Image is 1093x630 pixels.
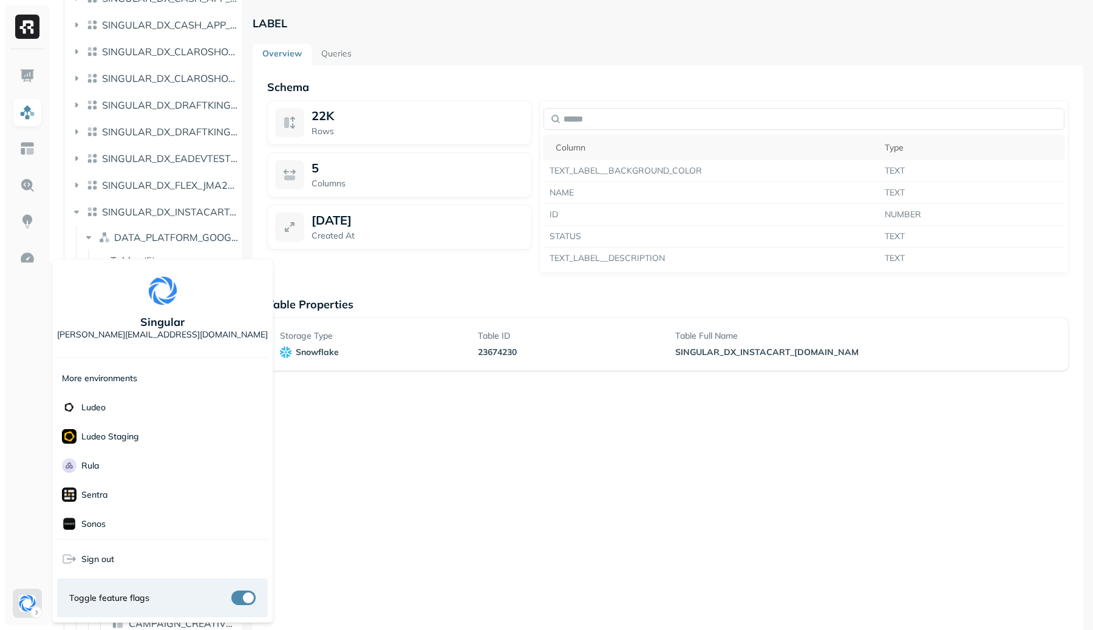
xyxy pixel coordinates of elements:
p: Rula [81,460,99,472]
p: Sentra [81,489,107,501]
p: Ludeo Staging [81,431,139,442]
img: Ludeo Staging [62,429,77,444]
p: Ludeo [81,402,106,413]
p: More environments [62,373,137,384]
p: [PERSON_NAME][EMAIL_ADDRESS][DOMAIN_NAME] [57,329,268,340]
img: Ludeo [62,400,77,415]
img: Sentra [62,487,77,502]
span: Sign out [81,554,114,565]
p: Sonos [81,518,106,530]
img: Singular [148,276,177,305]
span: Toggle feature flags [69,592,149,604]
img: Rula [62,458,77,473]
img: Sonos [62,517,77,531]
p: Singular [140,315,185,329]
